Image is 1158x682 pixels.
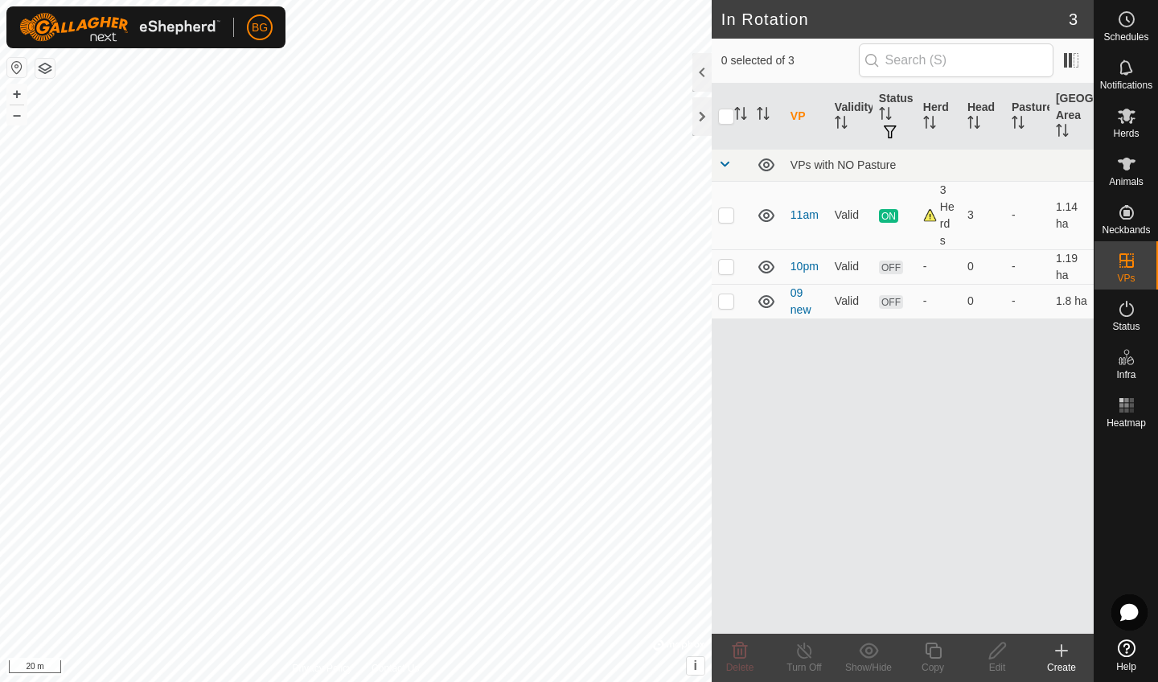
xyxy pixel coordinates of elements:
[1056,126,1069,139] p-sorticon: Activate to sort
[1100,80,1152,90] span: Notifications
[879,261,903,274] span: OFF
[1005,284,1049,318] td: -
[1112,322,1140,331] span: Status
[292,661,352,676] a: Privacy Policy
[1116,662,1136,672] span: Help
[1094,633,1158,678] a: Help
[1029,660,1094,675] div: Create
[828,249,873,284] td: Valid
[1049,84,1094,150] th: [GEOGRAPHIC_DATA] Area
[967,118,980,131] p-sorticon: Activate to sort
[1109,177,1144,187] span: Animals
[873,84,917,150] th: Status
[965,660,1029,675] div: Edit
[35,59,55,78] button: Map Layers
[7,84,27,104] button: +
[7,105,27,125] button: –
[879,295,903,309] span: OFF
[687,657,704,675] button: i
[1005,84,1049,150] th: Pasture
[1069,7,1078,31] span: 3
[721,52,859,69] span: 0 selected of 3
[961,181,1005,249] td: 3
[1005,181,1049,249] td: -
[734,109,747,122] p-sorticon: Activate to sort
[1005,249,1049,284] td: -
[901,660,965,675] div: Copy
[1107,418,1146,428] span: Heatmap
[923,258,955,275] div: -
[1049,249,1094,284] td: 1.19 ha
[372,661,419,676] a: Contact Us
[961,284,1005,318] td: 0
[1117,273,1135,283] span: VPs
[790,260,819,273] a: 10pm
[1116,370,1135,380] span: Infra
[790,158,1087,171] div: VPs with NO Pasture
[879,209,898,223] span: ON
[1113,129,1139,138] span: Herds
[828,284,873,318] td: Valid
[784,84,828,150] th: VP
[828,181,873,249] td: Valid
[1012,118,1025,131] p-sorticon: Activate to sort
[757,109,770,122] p-sorticon: Activate to sort
[836,660,901,675] div: Show/Hide
[790,208,819,221] a: 11am
[923,293,955,310] div: -
[1103,32,1148,42] span: Schedules
[923,182,955,249] div: 3 Herds
[726,662,754,673] span: Delete
[721,10,1069,29] h2: In Rotation
[859,43,1053,77] input: Search (S)
[923,118,936,131] p-sorticon: Activate to sort
[1049,181,1094,249] td: 1.14 ha
[961,84,1005,150] th: Head
[828,84,873,150] th: Validity
[7,58,27,77] button: Reset Map
[879,109,892,122] p-sorticon: Activate to sort
[1049,284,1094,318] td: 1.8 ha
[917,84,961,150] th: Herd
[19,13,220,42] img: Gallagher Logo
[694,659,697,672] span: i
[790,286,811,316] a: 09 new
[835,118,848,131] p-sorticon: Activate to sort
[1102,225,1150,235] span: Neckbands
[772,660,836,675] div: Turn Off
[252,19,268,36] span: BG
[961,249,1005,284] td: 0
